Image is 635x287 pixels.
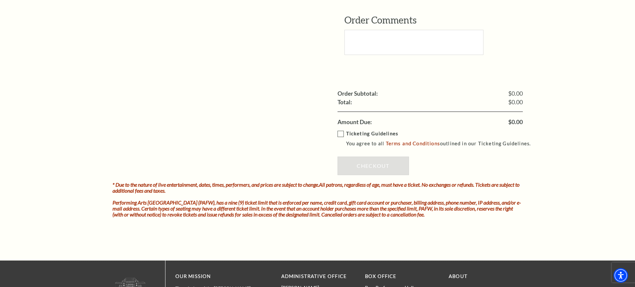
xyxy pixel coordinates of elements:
a: About [449,273,468,279]
label: Total: [338,99,352,105]
strong: All patrons, regardless of age, must have a ticket [319,181,420,188]
span: $0.00 [508,99,523,105]
textarea: Text area [344,30,483,55]
span: $0.00 [508,91,523,97]
p: You agree to all [346,139,537,148]
i: * Due to the nature of live entertainment, dates, times, performers, and prices are subject to ch... [113,181,520,194]
span: $0.00 [508,119,523,125]
span: outlined in our Ticketing Guidelines. [440,141,531,146]
a: Terms and Conditions [386,140,440,146]
p: Administrative Office [281,272,355,281]
label: Amount Due: [338,119,372,125]
label: Order Subtotal: [338,91,378,97]
strong: Ticketing Guidelines [346,131,398,136]
i: Performing Arts [GEOGRAPHIC_DATA] (PAFW), has a nine (9) ticket limit that is enforced per name, ... [113,199,521,217]
p: BOX OFFICE [365,272,439,281]
p: OUR MISSION [175,272,258,281]
span: Order Comments [344,14,417,25]
div: Accessibility Menu [613,268,628,283]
